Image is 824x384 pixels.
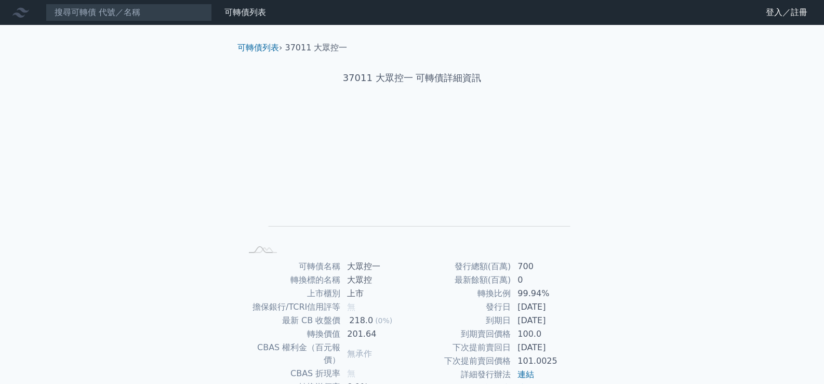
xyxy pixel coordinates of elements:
[511,287,582,300] td: 99.94%
[757,4,816,21] a: 登入／註冊
[375,316,392,325] span: (0%)
[242,300,341,314] td: 擔保銀行/TCRI信用評等
[412,287,511,300] td: 轉換比例
[412,368,511,381] td: 詳細發行辦法
[511,314,582,327] td: [DATE]
[242,341,341,367] td: CBAS 權利金（百元報價）
[412,354,511,368] td: 下次提前賣回價格
[229,71,595,85] h1: 37011 大眾控一 可轉債詳細資訊
[242,367,341,380] td: CBAS 折現率
[242,260,341,273] td: 可轉債名稱
[412,341,511,354] td: 下次提前賣回日
[347,349,372,359] span: 無承作
[412,327,511,341] td: 到期賣回價格
[341,287,412,300] td: 上市
[511,260,582,273] td: 700
[517,369,534,379] a: 連結
[242,287,341,300] td: 上市櫃別
[412,300,511,314] td: 發行日
[242,314,341,327] td: 最新 CB 收盤價
[242,273,341,287] td: 轉換標的名稱
[347,368,355,378] span: 無
[347,314,375,327] div: 218.0
[412,314,511,327] td: 到期日
[341,327,412,341] td: 201.64
[511,300,582,314] td: [DATE]
[511,327,582,341] td: 100.0
[341,273,412,287] td: 大眾控
[237,43,279,52] a: 可轉債列表
[511,341,582,354] td: [DATE]
[341,260,412,273] td: 大眾控一
[285,42,348,54] li: 37011 大眾控一
[347,302,355,312] span: 無
[511,273,582,287] td: 0
[242,327,341,341] td: 轉換價值
[412,260,511,273] td: 發行總額(百萬)
[412,273,511,287] td: 最新餘額(百萬)
[511,354,582,368] td: 101.0025
[224,7,266,17] a: 可轉債列表
[237,42,282,54] li: ›
[259,117,570,242] g: Chart
[46,4,212,21] input: 搜尋可轉債 代號／名稱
